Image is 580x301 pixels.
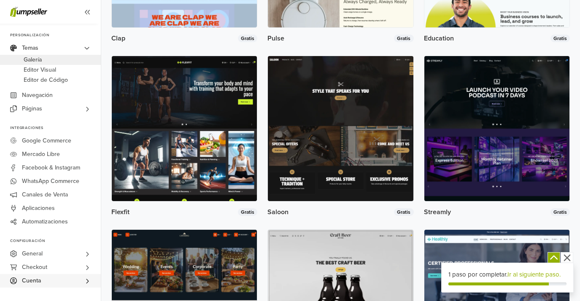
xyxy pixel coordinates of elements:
[22,161,80,175] span: Facebook & Instagram
[10,239,101,244] p: Configuración
[22,274,41,288] span: Cuenta
[394,35,413,42] span: Gratis
[424,56,569,201] img: Ver más detalles del tema Streamly.
[550,208,570,216] span: Gratis
[22,175,79,188] span: WhatsApp Commerce
[424,209,451,215] span: Streamly
[22,134,71,148] span: Google Commerce
[424,35,454,42] span: Education
[550,35,570,42] span: Gratis
[10,126,101,131] p: Integraciones
[22,202,55,215] span: Aplicaciones
[22,261,47,274] span: Checkout
[268,56,413,201] img: Ver más detalles del tema Saloon.
[22,41,38,55] span: Temas
[394,208,413,216] span: Gratis
[22,102,42,116] span: Páginas
[111,209,129,215] span: Flexfit
[267,35,284,42] span: Pulse
[22,247,43,261] span: General
[238,208,257,216] span: Gratis
[22,148,60,161] span: Mercado Libre
[24,55,42,65] span: Galería
[507,271,561,278] a: Ir al siguiente paso.
[24,65,56,75] span: Editor Visual
[24,75,68,85] span: Editor de Código
[111,35,125,42] span: Clap
[22,89,53,102] span: Navegación
[238,35,257,42] span: Gratis
[22,215,68,228] span: Automatizaciones
[448,270,567,279] div: 1 paso por completar.
[112,56,257,201] img: Ver más detalles del tema Flexfit.
[267,209,289,215] span: Saloon
[10,33,101,38] p: Personalización
[22,188,68,202] span: Canales de Venta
